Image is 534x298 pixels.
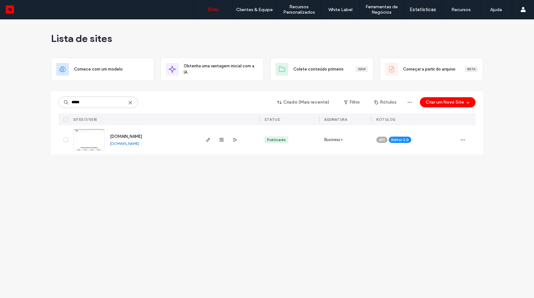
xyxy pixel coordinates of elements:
[359,4,404,15] label: Ferramentas de Negócios
[410,7,436,12] label: Estatísticas
[376,117,395,122] span: Rótulos
[324,137,343,143] span: Business+
[208,7,219,12] label: Sites
[14,4,31,10] span: Ajuda
[277,4,321,15] label: Recursos Personalizados
[51,32,112,45] span: Lista de sites
[420,97,476,107] button: Criar um Novo Site
[267,137,286,143] div: Publicado
[236,7,273,12] label: Clientes & Equipe
[451,7,471,12] label: Recursos
[338,97,366,107] button: Filtro
[324,117,347,122] span: Assinatura
[110,141,139,146] a: [DOMAIN_NAME]
[110,134,142,139] a: [DOMAIN_NAME]
[490,7,502,12] label: Ajuda
[379,137,385,143] span: API
[73,117,97,122] span: Sites (1/558)
[380,58,483,81] div: Começar a partir do arquivoBeta
[403,66,455,72] span: Começar a partir do arquivo
[293,66,344,72] span: Colete conteúdo primeiro
[356,66,368,72] div: New
[264,117,280,122] span: STATUS
[369,97,402,107] button: Rótulos
[391,137,409,143] span: Editor 2.0
[465,66,478,72] div: Beta
[74,66,123,72] span: Comece com um modelo
[51,58,154,81] div: Comece com um modelo
[328,7,353,12] label: White Label
[161,58,264,81] div: Obtenha uma vantagem inicial com a IA
[270,58,373,81] div: Colete conteúdo primeiroNew
[272,97,335,107] button: Criado (Mais recente)
[184,63,258,76] span: Obtenha uma vantagem inicial com a IA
